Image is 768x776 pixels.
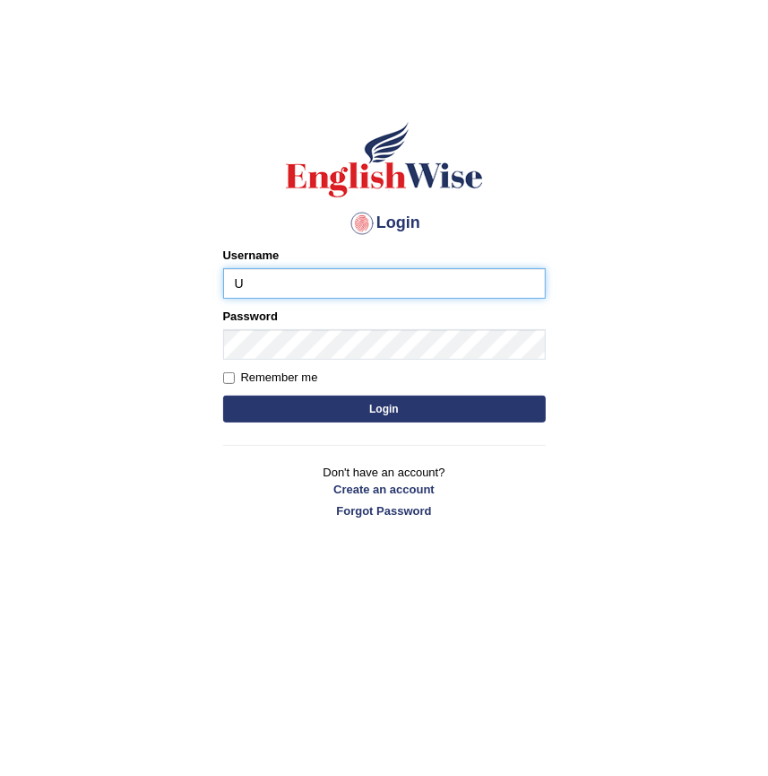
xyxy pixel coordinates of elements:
[223,481,546,498] a: Create an account
[223,247,280,264] label: Username
[223,209,546,238] h4: Login
[223,502,546,519] a: Forgot Password
[282,119,487,200] img: Logo of English Wise sign in for intelligent practice with AI
[223,396,546,423] button: Login
[223,308,278,325] label: Password
[223,464,546,519] p: Don't have an account?
[223,372,235,384] input: Remember me
[223,369,318,387] label: Remember me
